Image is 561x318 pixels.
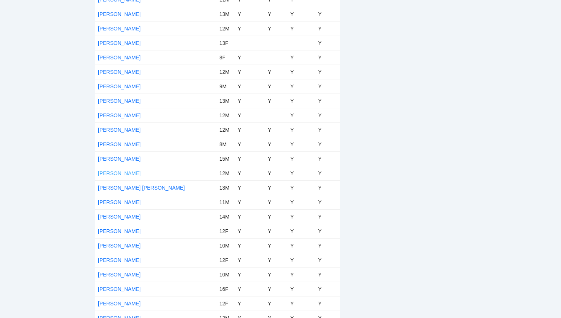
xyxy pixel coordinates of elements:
[315,21,341,36] td: Y
[315,7,341,21] td: Y
[315,238,341,253] td: Y
[216,195,234,209] td: 11M
[265,137,288,151] td: Y
[98,272,141,278] a: [PERSON_NAME]
[216,94,234,108] td: 13M
[288,151,315,166] td: Y
[288,238,315,253] td: Y
[234,50,265,65] td: Y
[234,195,265,209] td: Y
[216,79,234,94] td: 9M
[98,185,185,191] a: [PERSON_NAME] [PERSON_NAME]
[265,180,288,195] td: Y
[315,296,341,311] td: Y
[98,141,141,147] a: [PERSON_NAME]
[98,55,141,60] a: [PERSON_NAME]
[288,122,315,137] td: Y
[265,282,288,296] td: Y
[234,137,265,151] td: Y
[234,180,265,195] td: Y
[315,282,341,296] td: Y
[315,122,341,137] td: Y
[265,253,288,267] td: Y
[216,180,234,195] td: 13M
[288,137,315,151] td: Y
[98,69,141,75] a: [PERSON_NAME]
[98,26,141,32] a: [PERSON_NAME]
[216,267,234,282] td: 10M
[98,98,141,104] a: [PERSON_NAME]
[265,7,288,21] td: Y
[315,94,341,108] td: Y
[216,166,234,180] td: 12M
[288,7,315,21] td: Y
[315,65,341,79] td: Y
[216,122,234,137] td: 12M
[234,79,265,94] td: Y
[265,267,288,282] td: Y
[98,243,141,249] a: [PERSON_NAME]
[216,238,234,253] td: 10M
[234,209,265,224] td: Y
[288,79,315,94] td: Y
[216,253,234,267] td: 12F
[288,94,315,108] td: Y
[315,195,341,209] td: Y
[216,7,234,21] td: 13M
[216,151,234,166] td: 15M
[288,253,315,267] td: Y
[98,228,141,234] a: [PERSON_NAME]
[315,137,341,151] td: Y
[265,122,288,137] td: Y
[98,40,141,46] a: [PERSON_NAME]
[234,238,265,253] td: Y
[288,224,315,238] td: Y
[98,214,141,220] a: [PERSON_NAME]
[98,83,141,89] a: [PERSON_NAME]
[288,108,315,122] td: Y
[216,50,234,65] td: 8F
[265,296,288,311] td: Y
[216,296,234,311] td: 12F
[98,257,141,263] a: [PERSON_NAME]
[288,65,315,79] td: Y
[234,282,265,296] td: Y
[288,50,315,65] td: Y
[315,50,341,65] td: Y
[234,151,265,166] td: Y
[98,112,141,118] a: [PERSON_NAME]
[98,127,141,133] a: [PERSON_NAME]
[265,238,288,253] td: Y
[216,224,234,238] td: 12F
[315,253,341,267] td: Y
[216,209,234,224] td: 14M
[234,94,265,108] td: Y
[265,79,288,94] td: Y
[265,21,288,36] td: Y
[288,282,315,296] td: Y
[234,108,265,122] td: Y
[265,195,288,209] td: Y
[234,166,265,180] td: Y
[98,301,141,306] a: [PERSON_NAME]
[216,36,234,50] td: 13F
[234,122,265,137] td: Y
[234,296,265,311] td: Y
[315,166,341,180] td: Y
[315,267,341,282] td: Y
[315,108,341,122] td: Y
[315,36,341,50] td: Y
[288,296,315,311] td: Y
[265,224,288,238] td: Y
[216,21,234,36] td: 12M
[234,267,265,282] td: Y
[98,286,141,292] a: [PERSON_NAME]
[315,79,341,94] td: Y
[315,224,341,238] td: Y
[234,21,265,36] td: Y
[288,267,315,282] td: Y
[288,180,315,195] td: Y
[216,137,234,151] td: 8M
[265,166,288,180] td: Y
[288,209,315,224] td: Y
